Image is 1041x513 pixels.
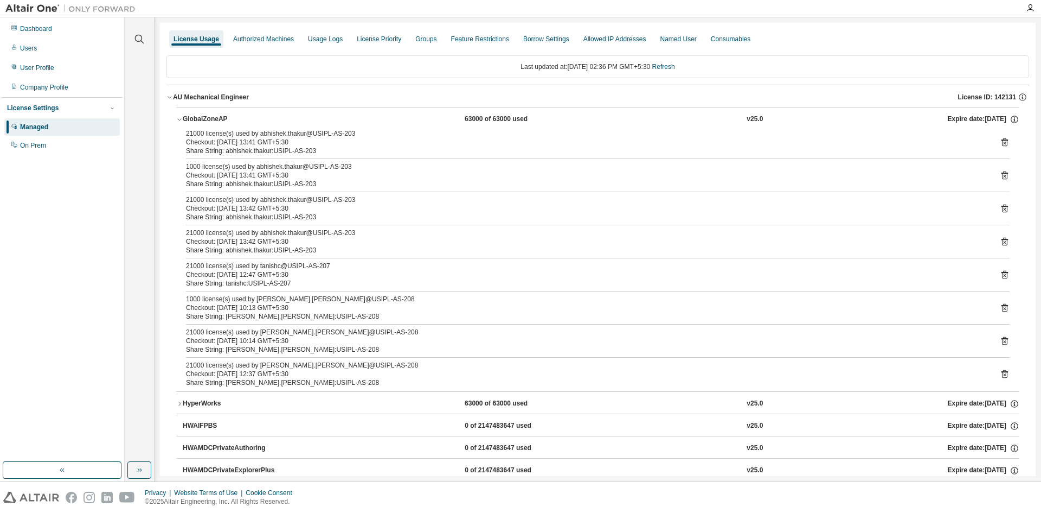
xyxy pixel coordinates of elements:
button: HWAIFPBS0 of 2147483647 usedv25.0Expire date:[DATE] [183,414,1019,438]
div: Feature Restrictions [451,35,509,43]
img: instagram.svg [83,492,95,503]
div: AU Mechanical Engineer [173,93,249,102]
div: 63000 of 63000 used [465,115,562,124]
div: Authorized Machines [233,35,294,43]
div: HWAMDCPrivateExplorerPlus [183,466,280,476]
div: 63000 of 63000 used [465,399,562,409]
div: On Prem [20,141,46,150]
div: Expire date: [DATE] [948,466,1019,476]
div: 21000 license(s) used by [PERSON_NAME].[PERSON_NAME]@USIPL-AS-208 [186,328,984,337]
div: GlobalZoneAP [183,115,280,124]
div: Dashboard [20,24,52,33]
div: v25.0 [747,466,763,476]
div: License Priority [357,35,401,43]
div: Borrow Settings [523,35,569,43]
div: User Profile [20,64,54,72]
div: Company Profile [20,83,68,92]
div: 0 of 2147483647 used [465,466,562,476]
div: Named User [660,35,696,43]
div: 1000 license(s) used by [PERSON_NAME].[PERSON_NAME]@USIPL-AS-208 [186,295,984,303]
div: HWAMDCPrivateAuthoring [183,444,280,453]
img: linkedin.svg [101,492,113,503]
div: Checkout: [DATE] 13:42 GMT+5:30 [186,237,984,246]
img: Altair One [5,3,141,14]
span: License ID: 142131 [958,93,1016,102]
div: Consumables [711,35,750,43]
img: altair_logo.svg [3,492,59,503]
div: Share String: abhishek.thakur:USIPL-AS-203 [186,246,984,255]
img: facebook.svg [66,492,77,503]
div: Expire date: [DATE] [948,115,1019,124]
img: youtube.svg [119,492,135,503]
div: Website Terms of Use [174,489,246,497]
div: Share String: [PERSON_NAME].[PERSON_NAME]:USIPL-AS-208 [186,378,984,387]
div: Managed [20,123,48,131]
div: Checkout: [DATE] 13:42 GMT+5:30 [186,204,984,213]
div: Share String: abhishek.thakur:USIPL-AS-203 [186,213,984,221]
a: Refresh [652,63,675,71]
div: Expire date: [DATE] [948,399,1019,409]
div: License Usage [173,35,219,43]
div: v25.0 [747,421,763,431]
div: HWAIFPBS [183,421,280,431]
div: Allowed IP Addresses [583,35,646,43]
button: HWAMDCPrivateAuthoring0 of 2147483647 usedv25.0Expire date:[DATE] [183,436,1019,460]
div: 21000 license(s) used by tanishc@USIPL-AS-207 [186,262,984,270]
div: HyperWorks [183,399,280,409]
div: 21000 license(s) used by abhishek.thakur@USIPL-AS-203 [186,195,984,204]
div: Last updated at: [DATE] 02:36 PM GMT+5:30 [166,55,1029,78]
div: Privacy [145,489,174,497]
div: 21000 license(s) used by abhishek.thakur@USIPL-AS-203 [186,129,984,138]
button: AU Mechanical EngineerLicense ID: 142131 [166,85,1029,109]
div: Usage Logs [308,35,343,43]
button: HyperWorks63000 of 63000 usedv25.0Expire date:[DATE] [176,392,1019,416]
div: Checkout: [DATE] 13:41 GMT+5:30 [186,171,984,180]
div: v25.0 [747,115,763,124]
div: Cookie Consent [246,489,298,497]
div: Share String: abhishek.thakur:USIPL-AS-203 [186,180,984,188]
button: GlobalZoneAP63000 of 63000 usedv25.0Expire date:[DATE] [176,107,1019,131]
div: Users [20,44,37,53]
div: Share String: tanishc:USIPL-AS-207 [186,279,984,288]
div: 0 of 2147483647 used [465,421,562,431]
div: Share String: abhishek.thakur:USIPL-AS-203 [186,147,984,155]
div: Checkout: [DATE] 12:37 GMT+5:30 [186,370,984,378]
div: 1000 license(s) used by abhishek.thakur@USIPL-AS-203 [186,162,984,171]
button: HWAMDCPrivateExplorerPlus0 of 2147483647 usedv25.0Expire date:[DATE] [183,459,1019,483]
div: Checkout: [DATE] 13:41 GMT+5:30 [186,138,984,147]
div: 21000 license(s) used by [PERSON_NAME].[PERSON_NAME]@USIPL-AS-208 [186,361,984,370]
div: Groups [415,35,436,43]
div: License Settings [7,104,59,112]
div: Checkout: [DATE] 10:13 GMT+5:30 [186,303,984,312]
div: v25.0 [747,444,763,453]
div: v25.0 [747,399,763,409]
div: 21000 license(s) used by abhishek.thakur@USIPL-AS-203 [186,229,984,237]
p: © 2025 Altair Engineering, Inc. All Rights Reserved. [145,497,299,506]
div: Share String: [PERSON_NAME].[PERSON_NAME]:USIPL-AS-208 [186,312,984,321]
div: Checkout: [DATE] 10:14 GMT+5:30 [186,337,984,345]
div: Expire date: [DATE] [948,444,1019,453]
div: Share String: [PERSON_NAME].[PERSON_NAME]:USIPL-AS-208 [186,345,984,354]
div: 0 of 2147483647 used [465,444,562,453]
div: Expire date: [DATE] [948,421,1019,431]
div: Checkout: [DATE] 12:47 GMT+5:30 [186,270,984,279]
